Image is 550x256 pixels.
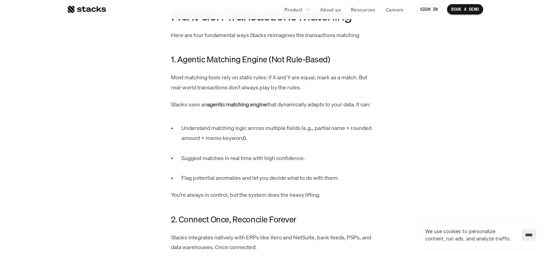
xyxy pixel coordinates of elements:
[386,6,404,13] p: Careers
[284,6,303,13] p: Product
[171,30,379,40] p: Here are four fundamental ways Stacks reimagines the transactions matching
[171,72,379,92] p: Most matching tools rely on static rules: if X and Y are equal, mark as a match. But real-world t...
[316,3,345,16] a: About us
[207,100,267,108] strong: agentic matching engine
[447,4,483,15] a: BOOK A DEMO
[416,4,442,15] a: SIGN IN
[181,153,379,173] p: Suggest matches in real time with high confidence.
[171,214,379,226] h4: 2. Connect Once, Reconcile Forever
[171,7,379,23] h2: Next Gen Transactions Matching
[347,3,380,16] a: Resources
[171,54,379,65] h4: 1. Agentic Matching Engine (Not Rule-Based)
[181,173,379,183] p: Flag potential anomalies and let you decide what to do with them.
[82,132,112,137] a: Privacy Policy
[320,6,341,13] p: About us
[420,7,438,12] p: SIGN IN
[451,7,479,12] p: BOOK A DEMO
[425,228,515,242] p: We use cookies to personalize content, run ads, and analyze traffic.
[381,3,408,16] a: Careers
[351,6,376,13] p: Resources
[171,99,379,109] p: Stacks uses an that dynamically adapts to your data. It can:
[171,190,379,200] p: You’re always in control, but the system does the heavy lifting.
[171,232,379,253] p: Stacks integrates natively with ERPs like Xero and NetSuite, bank feeds, PSPs, and data warehouse...
[181,123,379,153] p: Understand matching logic across multiple fields (e.g., partial name + rounded amount + memo keyw...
